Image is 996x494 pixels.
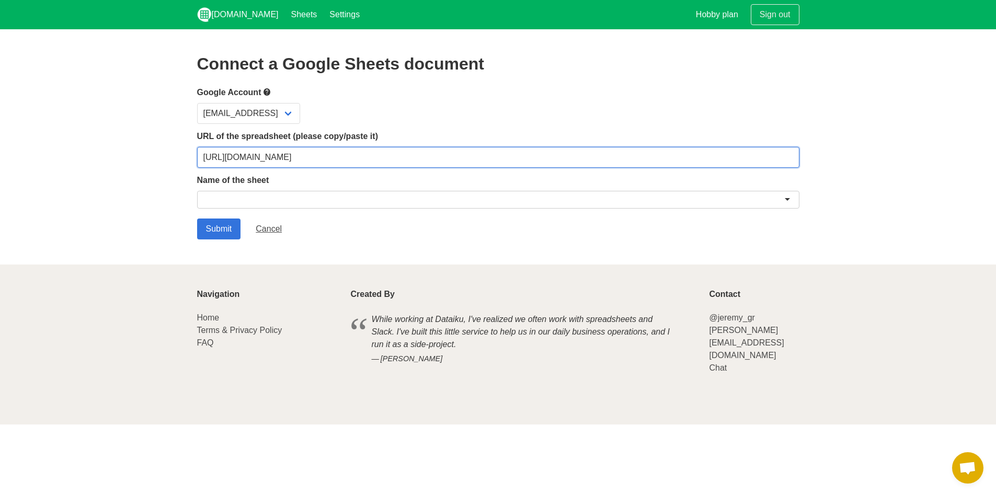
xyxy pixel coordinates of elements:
a: Sign out [751,4,799,25]
a: Terms & Privacy Policy [197,326,282,335]
a: Chat [709,363,727,372]
label: Name of the sheet [197,174,799,187]
a: Cancel [247,219,291,239]
a: [PERSON_NAME][EMAIL_ADDRESS][DOMAIN_NAME] [709,326,784,360]
input: Should start with https://docs.google.com/spreadsheets/d/ [197,147,799,168]
h2: Connect a Google Sheets document [197,54,799,73]
blockquote: While working at Dataiku, I've realized we often work with spreadsheets and Slack. I've built thi... [351,312,697,366]
a: FAQ [197,338,214,347]
a: @jeremy_gr [709,313,754,322]
cite: [PERSON_NAME] [372,353,676,365]
div: Open chat [952,452,983,484]
p: Contact [709,290,799,299]
label: Google Account [197,86,799,99]
input: Submit [197,219,241,239]
img: logo_v2_white.png [197,7,212,22]
label: URL of the spreadsheet (please copy/paste it) [197,130,799,143]
p: Navigation [197,290,338,299]
p: Created By [351,290,697,299]
a: Home [197,313,220,322]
